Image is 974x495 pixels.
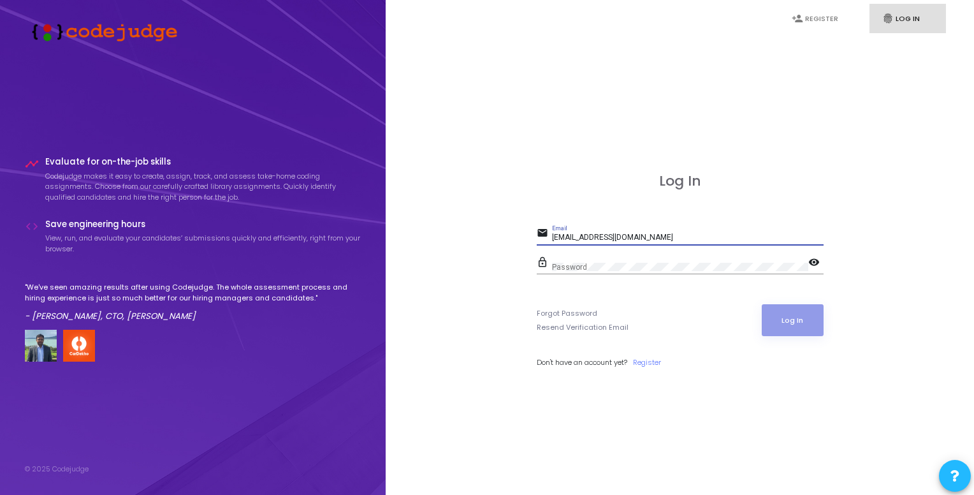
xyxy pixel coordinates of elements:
[537,357,627,367] span: Don't have an account yet?
[45,171,361,203] p: Codejudge makes it easy to create, assign, track, and assess take-home coding assignments. Choose...
[792,13,803,24] i: person_add
[45,219,361,230] h4: Save engineering hours
[25,310,196,322] em: - [PERSON_NAME], CTO, [PERSON_NAME]
[808,256,824,271] mat-icon: visibility
[25,157,39,171] i: timeline
[45,157,361,167] h4: Evaluate for on-the-job skills
[869,4,946,34] a: fingerprintLog In
[25,464,89,475] div: © 2025 Codejudge
[779,4,855,34] a: person_addRegister
[25,219,39,233] i: code
[633,357,661,368] a: Register
[882,13,894,24] i: fingerprint
[537,226,552,242] mat-icon: email
[537,308,597,319] a: Forgot Password
[25,282,361,303] p: "We've seen amazing results after using Codejudge. The whole assessment process and hiring experi...
[25,330,57,362] img: user image
[537,173,824,189] h3: Log In
[552,233,824,242] input: Email
[537,322,629,333] a: Resend Verification Email
[45,233,361,254] p: View, run, and evaluate your candidates’ submissions quickly and efficiently, right from your bro...
[63,330,95,362] img: company-logo
[762,304,824,336] button: Log In
[537,256,552,271] mat-icon: lock_outline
